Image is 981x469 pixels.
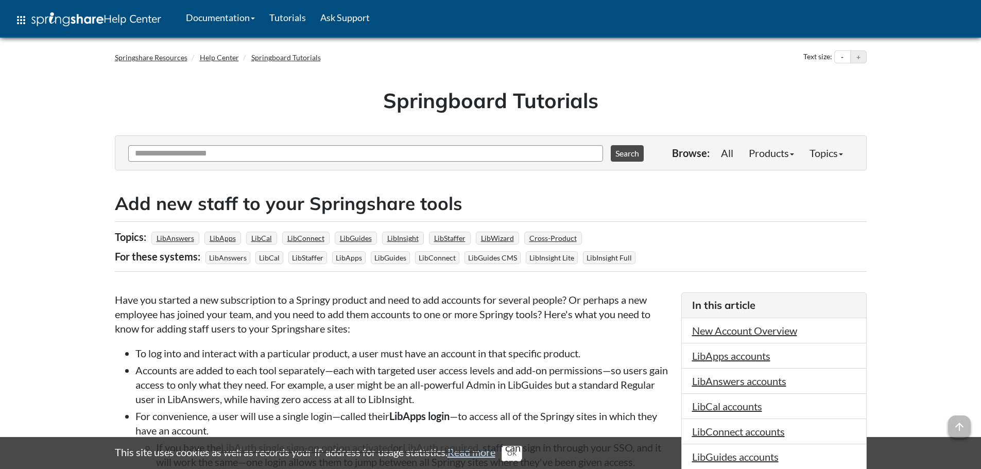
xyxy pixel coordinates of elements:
[255,251,283,264] span: LibCal
[948,415,971,438] span: arrow_upward
[8,5,168,36] a: apps Help Center
[415,251,459,264] span: LibConnect
[221,441,393,454] a: LibAuth single sign-on option activated
[386,231,420,246] a: LibInsight
[692,450,779,463] a: LibGuides accounts
[104,12,161,25] span: Help Center
[15,14,27,26] span: apps
[135,346,671,360] li: To log into and interact with a particular product, a user must have an account in that specific ...
[692,298,856,312] h3: In this article
[115,292,671,336] p: Have you started a new subscription to a Springy product and need to add accounts for several peo...
[105,445,877,461] div: This site uses cookies as well as records your IP address for usage statistics.
[338,231,373,246] a: LibGuides
[332,251,366,264] span: LibApps
[433,231,467,246] a: LibStaffer
[692,324,797,337] a: New Account Overview
[371,251,410,264] span: LibGuides
[115,227,149,247] div: Topics:
[200,53,239,62] a: Help Center
[155,231,196,246] a: LibAnswers
[948,416,971,429] a: arrow_upward
[205,251,250,264] span: LibAnswers
[801,50,834,64] div: Text size:
[464,251,521,264] span: LibGuides CMS
[115,53,187,62] a: Springshare Resources
[835,51,850,63] button: Decrease text size
[692,375,786,387] a: LibAnswers accounts
[692,350,770,362] a: LibApps accounts
[250,231,273,246] a: LibCal
[123,86,859,115] h1: Springboard Tutorials
[583,251,635,264] span: LibInsight Full
[208,231,237,246] a: LibApps
[156,440,671,469] li: If you have the or , staff can sign in through your SSO, and it will work the same—one login allo...
[313,5,377,30] a: Ask Support
[115,191,867,216] h2: Add new staff to your Springshare tools
[526,251,578,264] span: LibInsight Lite
[528,231,578,246] a: Cross-Product
[741,143,802,163] a: Products
[713,143,741,163] a: All
[251,53,321,62] a: Springboard Tutorials
[135,363,671,406] li: Accounts are added to each tool separately—each with targeted user access levels and add-on permi...
[288,251,327,264] span: LibStaffer
[851,51,866,63] button: Increase text size
[135,409,671,469] li: For convenience, a user will use a single login—called their —to access all of the Springy sites ...
[31,12,104,26] img: Springshare
[692,400,762,412] a: LibCal accounts
[672,146,710,160] p: Browse:
[692,425,785,438] a: LibConnect accounts
[286,231,326,246] a: LibConnect
[389,410,450,422] strong: LibApps login
[611,145,644,162] button: Search
[115,247,203,266] div: For these systems:
[802,143,851,163] a: Topics
[403,441,478,454] a: LibAuth required
[262,5,313,30] a: Tutorials
[479,231,515,246] a: LibWizard
[179,5,262,30] a: Documentation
